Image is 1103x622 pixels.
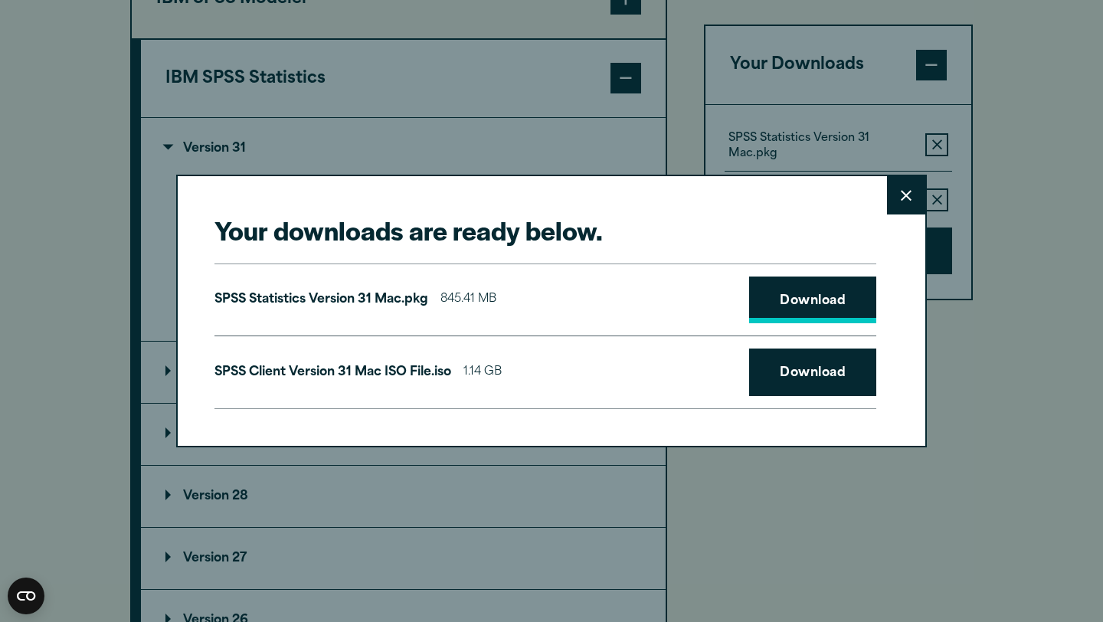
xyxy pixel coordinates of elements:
[214,289,428,311] p: SPSS Statistics Version 31 Mac.pkg
[8,578,44,614] button: Open CMP widget
[749,277,876,324] a: Download
[214,213,876,247] h2: Your downloads are ready below.
[214,362,451,384] p: SPSS Client Version 31 Mac ISO File.iso
[749,349,876,396] a: Download
[440,289,496,311] span: 845.41 MB
[463,362,502,384] span: 1.14 GB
